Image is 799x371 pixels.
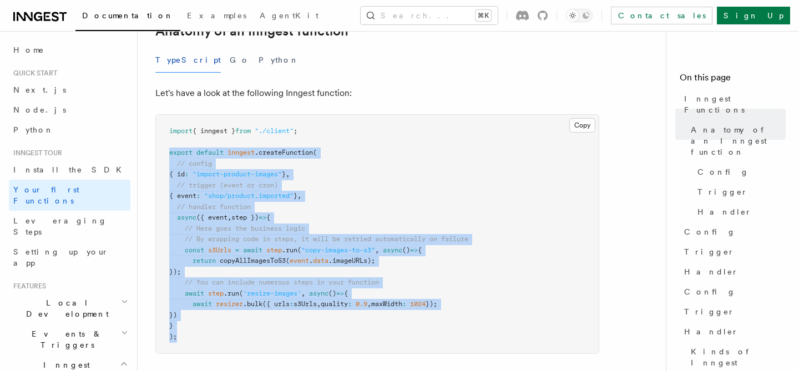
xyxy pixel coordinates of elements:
button: Search...⌘K [361,7,498,24]
span: data [313,257,328,265]
span: Handler [684,266,739,277]
p: Let's have a look at the following Inngest function: [155,85,599,101]
span: { [344,289,348,297]
a: Install the SDK [9,160,130,180]
span: return [193,257,216,265]
a: Node.js [9,100,130,120]
span: ({ urls [262,300,290,308]
span: : [290,300,294,308]
button: Copy [569,118,595,133]
a: Config [680,282,786,302]
span: // You can include numerous steps in your function [185,278,379,286]
span: : [402,300,406,308]
span: Your first Functions [13,185,79,205]
span: default [196,149,224,156]
span: .run [224,289,239,297]
span: 'resize-images' [243,289,301,297]
span: export [169,149,193,156]
span: Trigger [684,306,735,317]
span: , [227,214,231,221]
span: } [169,322,173,329]
span: Config [697,166,749,177]
span: ; [294,127,297,135]
span: // config [177,160,212,167]
span: .run [282,246,297,254]
span: , [286,170,290,178]
span: 1024 [410,300,426,308]
span: , [301,289,305,297]
span: }) [169,311,177,319]
span: .createFunction [255,149,313,156]
a: Config [680,222,786,242]
span: await [243,246,262,254]
span: Install the SDK [13,165,128,174]
span: { [418,246,422,254]
span: { id [169,170,185,178]
span: .imageURLs); [328,257,375,265]
span: Config [684,286,736,297]
button: Python [259,48,299,73]
span: Anatomy of an Inngest function [691,124,786,157]
span: Local Development [9,297,121,319]
span: 0.9 [356,300,367,308]
span: { inngest } [193,127,235,135]
span: event [290,257,309,265]
span: step }) [231,214,259,221]
span: inngest [227,149,255,156]
a: Examples [180,3,253,30]
button: Toggle dark mode [566,9,593,22]
span: "copy-images-to-s3" [301,246,375,254]
span: // Here goes the business logic [185,225,305,232]
span: step [208,289,224,297]
button: Local Development [9,293,130,324]
span: => [410,246,418,254]
span: Documentation [82,11,174,20]
a: Sign Up [717,7,790,24]
span: ( [286,257,290,265]
kbd: ⌘K [476,10,491,21]
span: : [196,192,200,200]
a: Home [9,40,130,60]
span: } [282,170,286,178]
span: Trigger [697,186,748,197]
span: async [177,214,196,221]
a: AgentKit [253,3,325,30]
span: quality [321,300,348,308]
span: Handler [684,326,739,337]
a: Trigger [680,302,786,322]
span: }); [169,268,181,276]
a: Handler [693,202,786,222]
a: Trigger [693,182,786,202]
a: Documentation [75,3,180,31]
span: s3Urls [208,246,231,254]
a: Trigger [680,242,786,262]
span: AgentKit [260,11,318,20]
span: from [235,127,251,135]
span: "import-product-images" [193,170,282,178]
span: Events & Triggers [9,328,121,350]
span: ({ event [196,214,227,221]
span: await [193,300,212,308]
span: ( [313,149,317,156]
span: Config [684,226,736,237]
span: Trigger [684,246,735,257]
span: // trigger (event or cron) [177,181,278,189]
span: Examples [187,11,246,20]
span: , [367,300,371,308]
span: () [328,289,336,297]
span: import [169,127,193,135]
span: Node.js [13,105,66,114]
span: ( [239,289,243,297]
span: Inngest Functions [684,93,786,115]
span: const [185,246,204,254]
a: Setting up your app [9,242,130,273]
a: Handler [680,322,786,342]
span: // By wrapping code in steps, it will be retried automatically on failure [185,235,468,243]
span: "./client" [255,127,294,135]
a: Your first Functions [9,180,130,211]
span: async [309,289,328,297]
span: => [336,289,344,297]
span: { [266,214,270,221]
span: .bulk [243,300,262,308]
span: { event [169,192,196,200]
